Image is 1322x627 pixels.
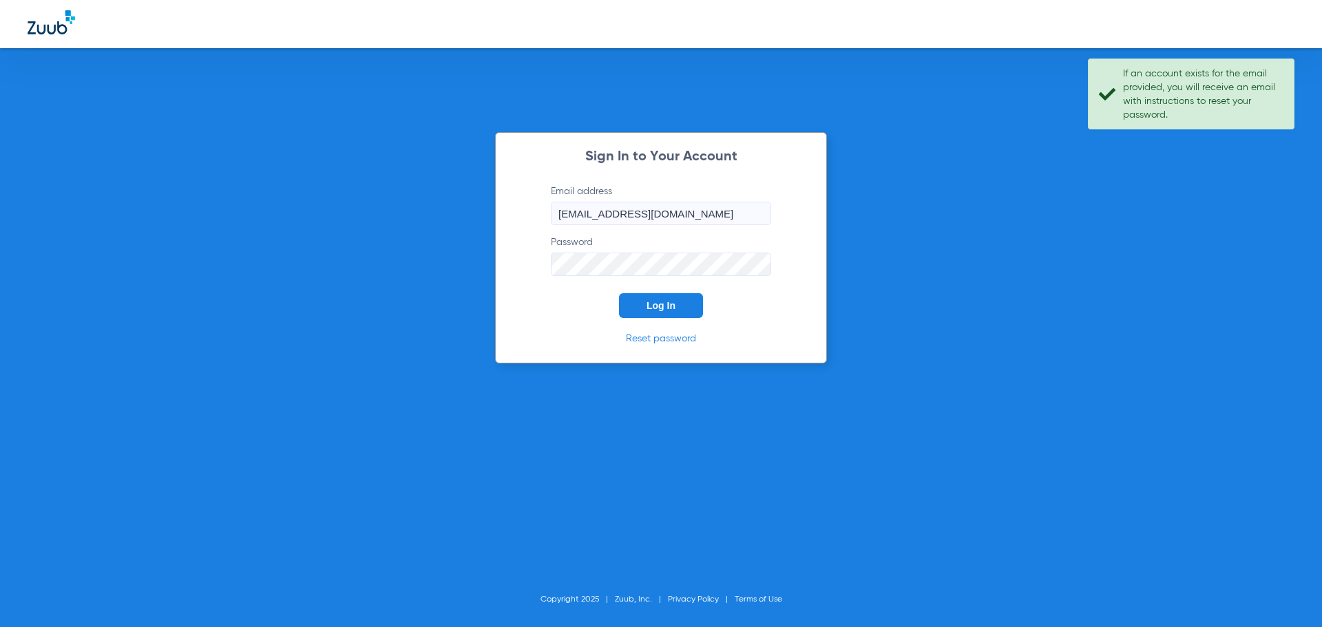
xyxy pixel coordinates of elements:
h2: Sign In to Your Account [530,150,792,164]
li: Copyright 2025 [541,593,615,606]
input: Password [551,253,771,276]
li: Zuub, Inc. [615,593,668,606]
label: Password [551,235,771,276]
a: Terms of Use [735,595,782,604]
button: Log In [619,293,703,318]
a: Privacy Policy [668,595,719,604]
a: Reset password [626,334,696,343]
span: Log In [647,300,675,311]
img: Zuub Logo [28,10,75,34]
div: If an account exists for the email provided, you will receive an email with instructions to reset... [1123,67,1282,122]
label: Email address [551,184,771,225]
input: Email address [551,202,771,225]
